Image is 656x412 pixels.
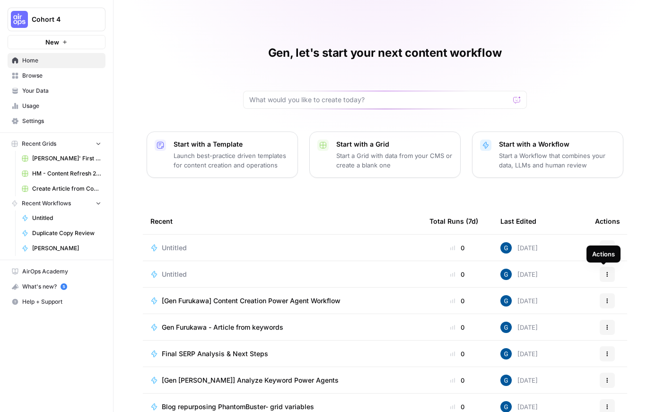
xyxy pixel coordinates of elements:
span: Blog repurposing PhantomBuster- grid variables [162,402,314,412]
a: Browse [8,68,105,83]
div: [DATE] [500,322,538,333]
div: 0 [429,270,485,279]
div: 0 [429,243,485,253]
span: Help + Support [22,298,101,306]
div: [DATE] [500,348,538,359]
text: 5 [62,284,65,289]
button: Recent Workflows [8,196,105,210]
a: [PERSON_NAME]' First Flow Grid [17,151,105,166]
span: Untitled [162,270,187,279]
img: qd2a6s3w5hfdcqb82ik0wk3no9aw [500,348,512,359]
button: Start with a GridStart a Grid with data from your CMS or create a blank one [309,131,461,178]
img: qd2a6s3w5hfdcqb82ik0wk3no9aw [500,269,512,280]
span: Create Article from Content Brief - Fork Grid [32,184,101,193]
a: Gen Furukawa - Article from keywords [150,323,414,332]
div: 0 [429,323,485,332]
a: Home [8,53,105,68]
div: Recent [150,208,414,234]
p: Start with a Grid [336,140,453,149]
button: What's new? 5 [8,279,105,294]
span: Settings [22,117,101,125]
span: [Gen [PERSON_NAME]] Analyze Keyword Power Agents [162,376,339,385]
span: [Gen Furukawa] Content Creation Power Agent Workflow [162,296,341,306]
div: 0 [429,402,485,412]
a: Final SERP Analysis & Next Steps [150,349,414,359]
div: 0 [429,376,485,385]
div: [DATE] [500,295,538,307]
a: Duplicate Copy Review [17,226,105,241]
p: Start a Grid with data from your CMS or create a blank one [336,151,453,170]
a: Usage [8,98,105,114]
a: Untitled [150,243,414,253]
div: 0 [429,349,485,359]
img: qd2a6s3w5hfdcqb82ik0wk3no9aw [500,322,512,333]
a: Untitled [150,270,414,279]
span: New [45,37,59,47]
img: qd2a6s3w5hfdcqb82ik0wk3no9aw [500,242,512,254]
span: Usage [22,102,101,110]
button: Start with a WorkflowStart a Workflow that combines your data, LLMs and human review [472,131,623,178]
div: [DATE] [500,375,538,386]
h1: Gen, let's start your next content workflow [268,45,502,61]
a: Your Data [8,83,105,98]
div: What's new? [8,280,105,294]
span: Recent Workflows [22,199,71,208]
span: Your Data [22,87,101,95]
p: Start a Workflow that combines your data, LLMs and human review [499,151,615,170]
div: [DATE] [500,242,538,254]
span: Duplicate Copy Review [32,229,101,237]
span: Recent Grids [22,140,56,148]
span: Cohort 4 [32,15,89,24]
span: Home [22,56,101,65]
a: AirOps Academy [8,264,105,279]
div: 0 [429,296,485,306]
button: Start with a TemplateLaunch best-practice driven templates for content creation and operations [147,131,298,178]
a: [Gen [PERSON_NAME]] Analyze Keyword Power Agents [150,376,414,385]
button: Recent Grids [8,137,105,151]
a: Settings [8,114,105,129]
button: Workspace: Cohort 4 [8,8,105,31]
img: qd2a6s3w5hfdcqb82ik0wk3no9aw [500,295,512,307]
div: [DATE] [500,269,538,280]
a: [Gen Furukawa] Content Creation Power Agent Workflow [150,296,414,306]
p: Launch best-practice driven templates for content creation and operations [174,151,290,170]
button: Help + Support [8,294,105,309]
a: [PERSON_NAME] [17,241,105,256]
img: qd2a6s3w5hfdcqb82ik0wk3no9aw [500,375,512,386]
img: Cohort 4 Logo [11,11,28,28]
span: HM - Content Refresh 28.07 Grid [32,169,101,178]
a: Blog repurposing PhantomBuster- grid variables [150,402,414,412]
span: Gen Furukawa - Article from keywords [162,323,283,332]
span: [PERSON_NAME]' First Flow Grid [32,154,101,163]
span: AirOps Academy [22,267,101,276]
button: New [8,35,105,49]
span: Final SERP Analysis & Next Steps [162,349,268,359]
div: Actions [595,208,620,234]
div: Total Runs (7d) [429,208,478,234]
span: Untitled [32,214,101,222]
input: What would you like to create today? [249,95,509,105]
span: Untitled [162,243,187,253]
a: Create Article from Content Brief - Fork Grid [17,181,105,196]
span: Browse [22,71,101,80]
a: Untitled [17,210,105,226]
a: 5 [61,283,67,290]
span: [PERSON_NAME] [32,244,101,253]
div: Last Edited [500,208,536,234]
p: Start with a Template [174,140,290,149]
p: Start with a Workflow [499,140,615,149]
a: HM - Content Refresh 28.07 Grid [17,166,105,181]
div: Actions [592,249,615,259]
